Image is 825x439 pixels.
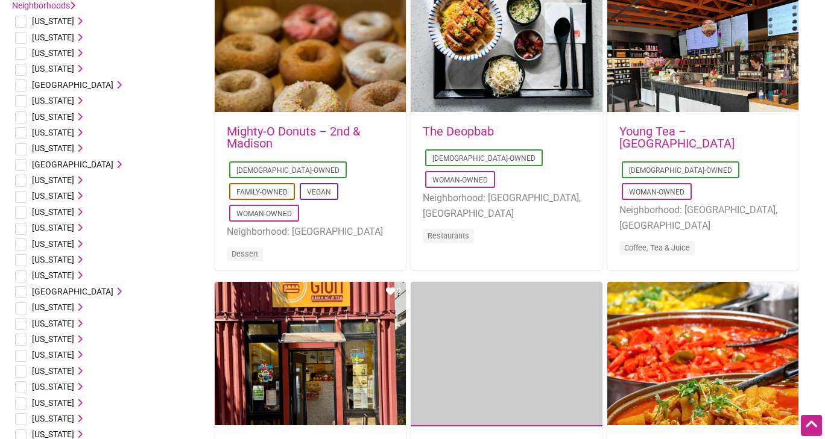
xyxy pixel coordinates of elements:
[428,231,469,240] a: Restaurants
[32,255,74,264] span: [US_STATE]
[32,191,74,201] span: [US_STATE]
[32,33,74,42] span: [US_STATE]
[32,128,74,137] span: [US_STATE]
[12,1,75,10] a: Neighborhoods
[32,319,74,328] span: [US_STATE]
[629,188,684,196] a: Woman-Owned
[32,112,74,122] span: [US_STATE]
[32,143,74,153] span: [US_STATE]
[801,415,822,436] div: Scroll Back to Top
[32,287,113,296] span: [GEOGRAPHIC_DATA]
[232,249,258,258] a: Dessert
[32,96,74,105] span: [US_STATE]
[629,166,732,175] a: [DEMOGRAPHIC_DATA]-Owned
[227,124,360,151] a: Mighty-O Donuts – 2nd & Madison
[32,270,74,280] span: [US_STATE]
[32,48,74,58] span: [US_STATE]
[32,398,74,408] span: [US_STATE]
[32,239,74,249] span: [US_STATE]
[32,64,74,73] span: [US_STATE]
[32,80,113,90] span: [GEOGRAPHIC_DATA]
[32,223,74,232] span: [US_STATE]
[432,154,536,163] a: [DEMOGRAPHIC_DATA]-Owned
[624,243,690,252] a: Coffee, Tea & Juice
[32,302,74,312] span: [US_STATE]
[32,160,113,169] span: [GEOGRAPHIC_DATA]
[236,166,340,175] a: [DEMOGRAPHIC_DATA]-Owned
[32,366,74,376] span: [US_STATE]
[32,175,74,185] span: [US_STATE]
[32,16,74,26] span: [US_STATE]
[423,124,494,139] a: The Deopbab
[307,188,331,196] a: Vegan
[32,334,74,344] span: [US_STATE]
[432,176,488,184] a: Woman-Owned
[619,202,786,233] li: Neighborhood: [GEOGRAPHIC_DATA], [GEOGRAPHIC_DATA]
[32,350,74,360] span: [US_STATE]
[32,414,74,423] span: [US_STATE]
[423,190,590,221] li: Neighborhood: [GEOGRAPHIC_DATA], [GEOGRAPHIC_DATA]
[236,210,292,218] a: Woman-Owned
[32,382,74,391] span: [US_STATE]
[619,124,735,151] a: Young Tea – [GEOGRAPHIC_DATA]
[32,207,74,217] span: [US_STATE]
[32,429,74,439] span: [US_STATE]
[227,224,394,240] li: Neighborhood: [GEOGRAPHIC_DATA]
[236,188,288,196] a: Family-Owned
